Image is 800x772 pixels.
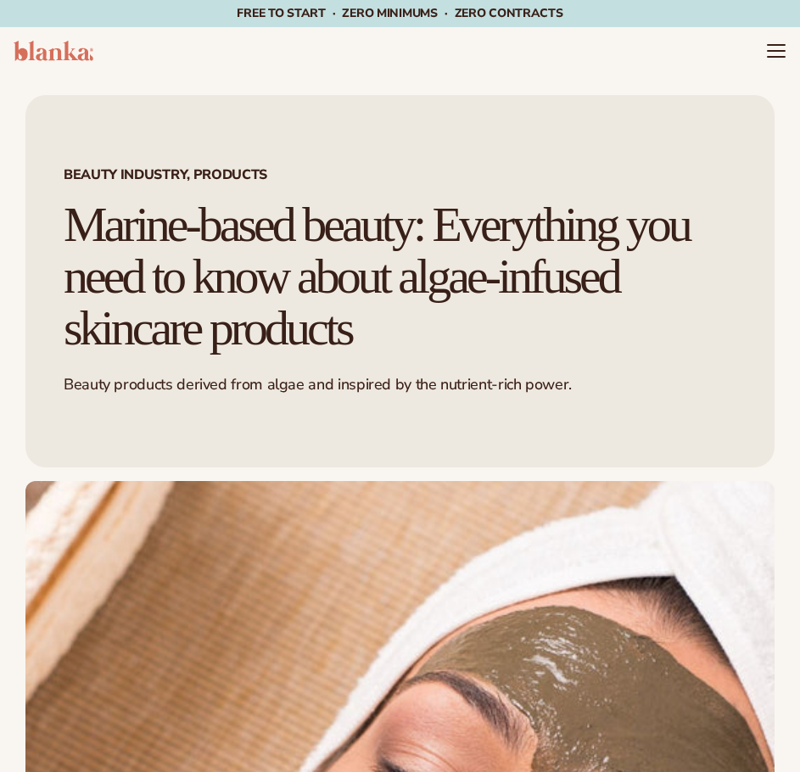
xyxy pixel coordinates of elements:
[64,375,736,394] p: Beauty products derived from algae and inspired by the nutrient-rich power.
[766,41,786,61] summary: Menu
[237,5,562,21] span: Free to start · ZERO minimums · ZERO contracts
[64,168,736,182] span: Beauty Industry, Products
[14,41,93,61] img: logo
[64,199,736,355] h1: Marine-based beauty: Everything you need to know about algae-infused skincare products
